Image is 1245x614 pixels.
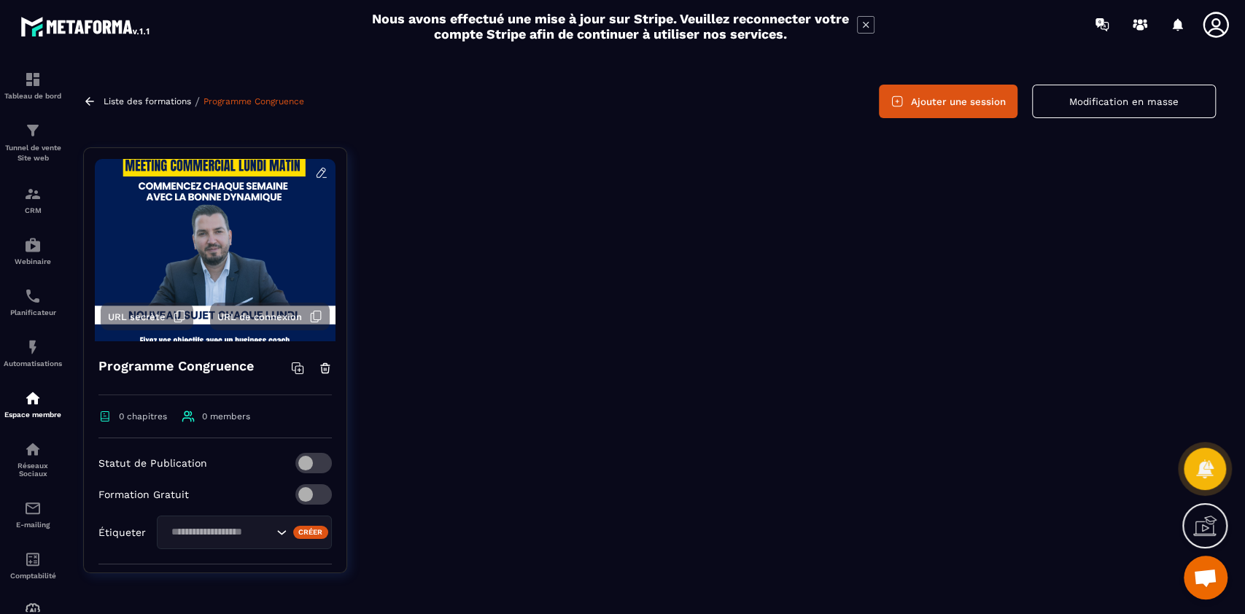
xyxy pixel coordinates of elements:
[4,92,62,100] p: Tableau de bord
[4,378,62,430] a: automationsautomationsEspace membre
[24,236,42,254] img: automations
[24,122,42,139] img: formation
[4,489,62,540] a: emailemailE-mailing
[98,356,254,376] h4: Programme Congruence
[24,500,42,517] img: email
[4,225,62,276] a: automationsautomationsWebinaire
[157,516,332,549] div: Search for option
[4,540,62,591] a: accountantaccountantComptabilité
[4,174,62,225] a: formationformationCRM
[24,389,42,407] img: automations
[4,60,62,111] a: formationformationTableau de bord
[104,96,191,106] a: Liste des formations
[4,257,62,265] p: Webinaire
[4,206,62,214] p: CRM
[4,572,62,580] p: Comptabilité
[95,159,336,341] img: background
[4,521,62,529] p: E-mailing
[4,276,62,327] a: schedulerschedulerPlanificateur
[203,96,304,106] a: Programme Congruence
[4,327,62,378] a: automationsautomationsAutomatisations
[293,526,329,539] div: Créer
[4,462,62,478] p: Réseaux Sociaux
[108,311,166,322] span: URL secrète
[210,303,330,330] button: URL de connexion
[879,85,1017,118] button: Ajouter une session
[24,440,42,458] img: social-network
[195,95,200,109] span: /
[4,360,62,368] p: Automatisations
[98,457,207,469] p: Statut de Publication
[24,287,42,305] img: scheduler
[24,551,42,568] img: accountant
[98,489,189,500] p: Formation Gratuit
[24,185,42,203] img: formation
[24,71,42,88] img: formation
[1184,556,1227,599] div: Ouvrir le chat
[24,338,42,356] img: automations
[119,411,167,421] span: 0 chapitres
[101,303,193,330] button: URL secrète
[371,11,850,42] h2: Nous avons effectué une mise à jour sur Stripe. Veuillez reconnecter votre compte Stripe afin de ...
[4,411,62,419] p: Espace membre
[4,308,62,316] p: Planificateur
[202,411,250,421] span: 0 members
[98,526,146,538] p: Étiqueter
[1032,85,1216,118] button: Modification en masse
[20,13,152,39] img: logo
[166,524,273,540] input: Search for option
[217,311,302,322] span: URL de connexion
[4,143,62,163] p: Tunnel de vente Site web
[4,111,62,174] a: formationformationTunnel de vente Site web
[4,430,62,489] a: social-networksocial-networkRéseaux Sociaux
